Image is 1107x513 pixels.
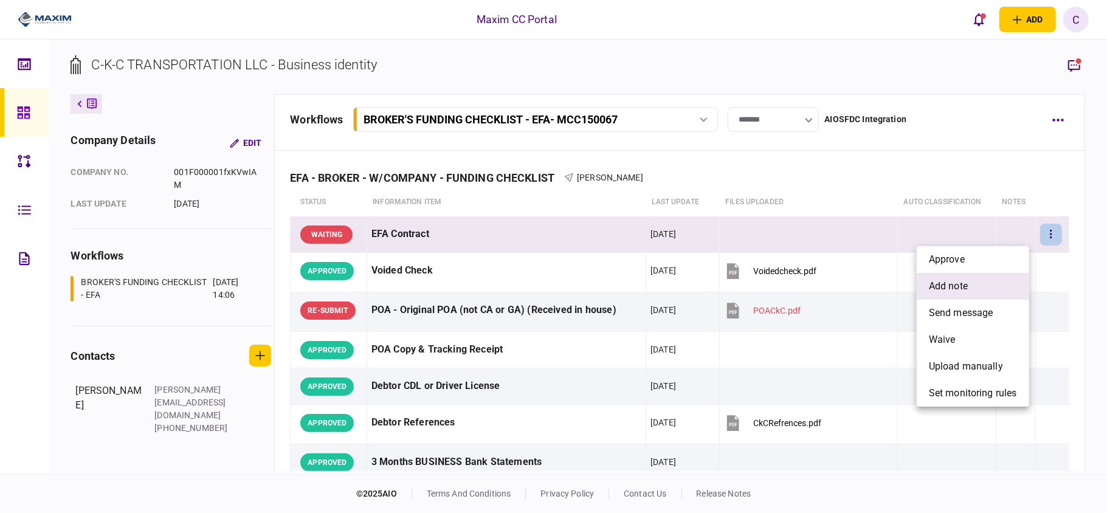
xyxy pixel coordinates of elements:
span: send message [929,306,993,320]
span: add note [929,279,968,294]
span: set monitoring rules [929,386,1017,401]
span: approve [929,252,965,267]
span: waive [929,332,956,347]
span: upload manually [929,359,1003,374]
